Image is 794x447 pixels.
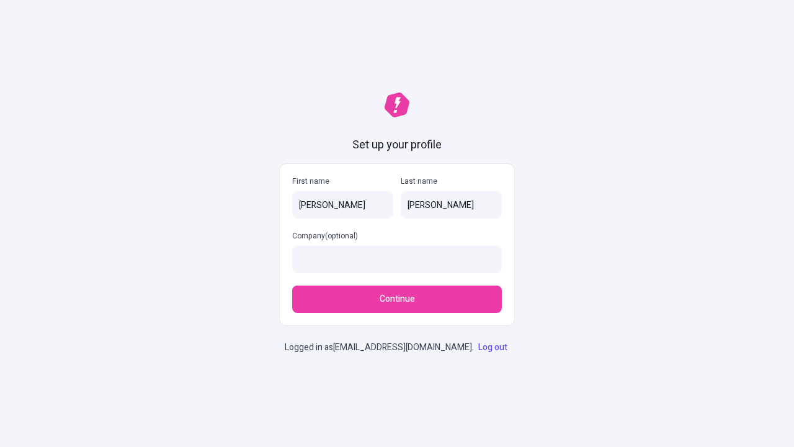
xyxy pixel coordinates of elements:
p: Company [292,231,502,241]
span: Continue [380,292,415,306]
h1: Set up your profile [352,137,442,153]
input: First name [292,191,393,219]
a: Log out [476,341,510,354]
span: (optional) [325,230,358,242]
p: Last name [401,176,502,186]
input: Last name [401,191,502,219]
p: First name [292,176,393,186]
button: Continue [292,286,502,313]
p: Logged in as [EMAIL_ADDRESS][DOMAIN_NAME] . [285,341,510,354]
input: Company(optional) [292,246,502,273]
